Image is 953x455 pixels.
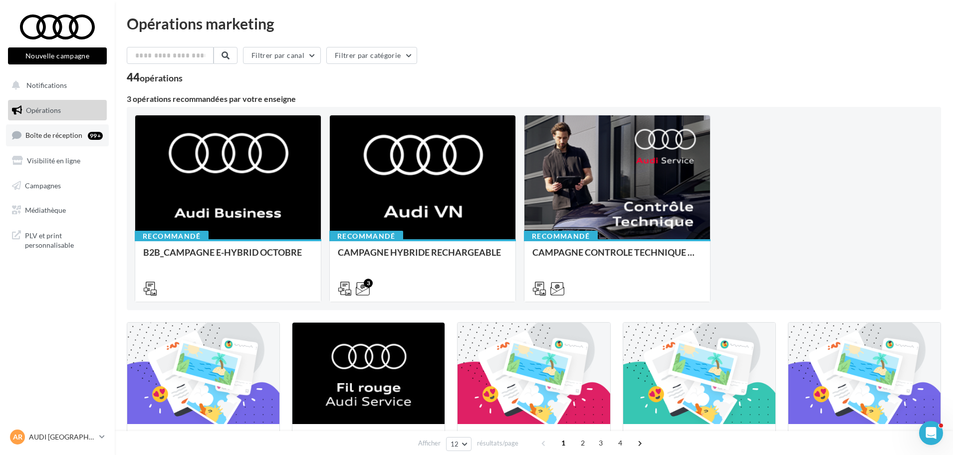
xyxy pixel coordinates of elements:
div: B2B_CAMPAGNE E-HYBRID OCTOBRE [143,247,313,267]
a: Médiathèque [6,200,109,221]
span: PLV et print personnalisable [25,229,103,250]
div: 44 [127,72,183,83]
iframe: Intercom live chat [919,421,943,445]
div: 3 opérations recommandées par votre enseigne [127,95,941,103]
span: Visibilité en ligne [27,156,80,165]
button: Nouvelle campagne [8,47,107,64]
button: Filtrer par catégorie [326,47,417,64]
div: 3 [364,279,373,288]
div: Opérations marketing [127,16,941,31]
a: AR AUDI [GEOGRAPHIC_DATA] [8,428,107,447]
p: AUDI [GEOGRAPHIC_DATA] [29,432,95,442]
button: Filtrer par canal [243,47,321,64]
span: Médiathèque [25,206,66,214]
div: Recommandé [524,231,598,242]
span: 4 [612,435,628,451]
span: résultats/page [477,439,518,448]
div: Recommandé [329,231,403,242]
button: Notifications [6,75,105,96]
span: 3 [593,435,609,451]
span: Campagnes [25,181,61,189]
span: Opérations [26,106,61,114]
a: Visibilité en ligne [6,150,109,171]
span: Boîte de réception [25,131,82,139]
span: 12 [451,440,459,448]
button: 12 [446,437,472,451]
div: 99+ [88,132,103,140]
a: Boîte de réception99+ [6,124,109,146]
span: Notifications [26,81,67,89]
span: 2 [575,435,591,451]
div: opérations [140,73,183,82]
div: CAMPAGNE CONTROLE TECHNIQUE 25€ OCTOBRE [532,247,702,267]
div: CAMPAGNE HYBRIDE RECHARGEABLE [338,247,507,267]
a: PLV et print personnalisable [6,225,109,254]
span: Afficher [418,439,441,448]
span: 1 [555,435,571,451]
span: AR [13,432,22,442]
a: Campagnes [6,175,109,196]
div: Recommandé [135,231,209,242]
a: Opérations [6,100,109,121]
